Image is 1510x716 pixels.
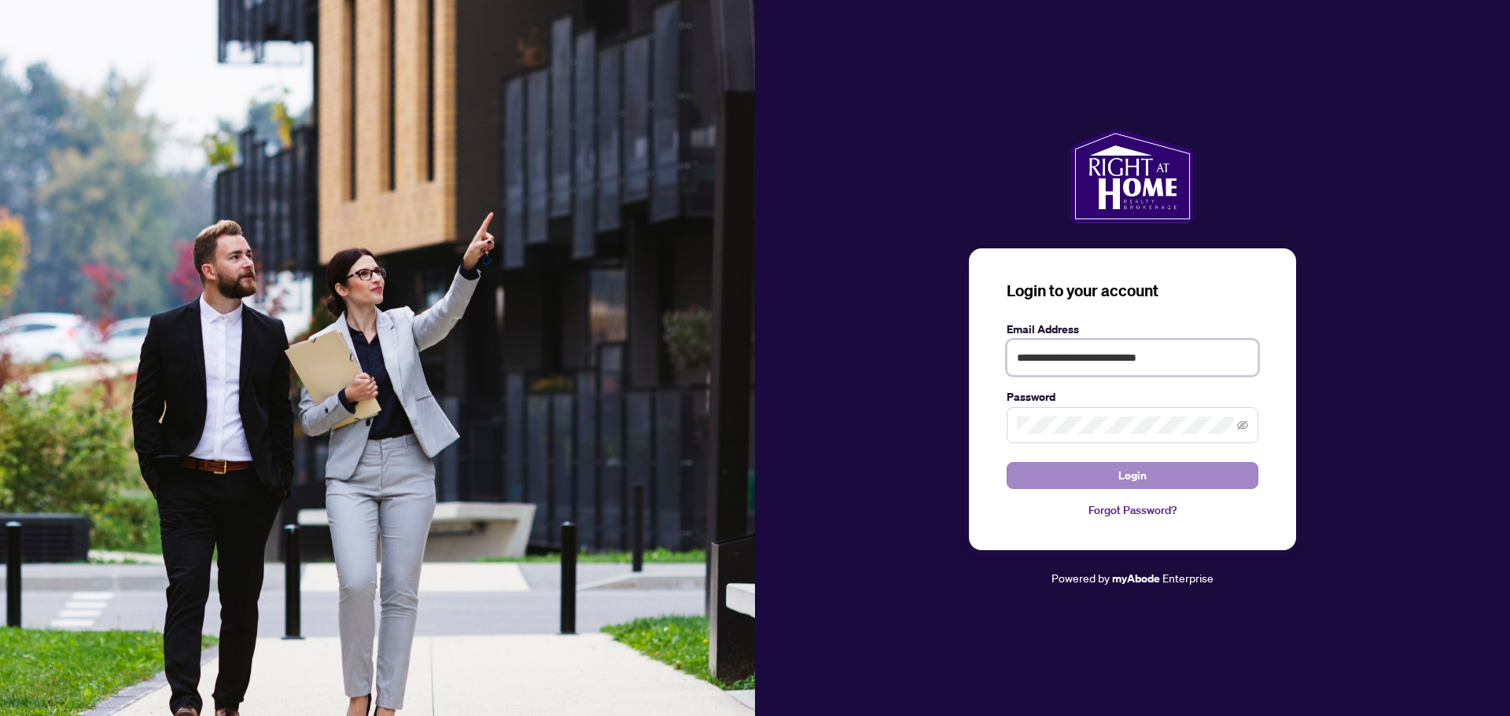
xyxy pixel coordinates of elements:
[1162,571,1214,585] span: Enterprise
[1007,501,1258,519] a: Forgot Password?
[1118,463,1147,488] span: Login
[1007,388,1258,406] label: Password
[1237,420,1248,431] span: eye-invisible
[1007,280,1258,302] h3: Login to your account
[1071,129,1193,223] img: ma-logo
[1051,571,1110,585] span: Powered by
[1007,321,1258,338] label: Email Address
[1007,462,1258,489] button: Login
[1112,570,1160,587] a: myAbode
